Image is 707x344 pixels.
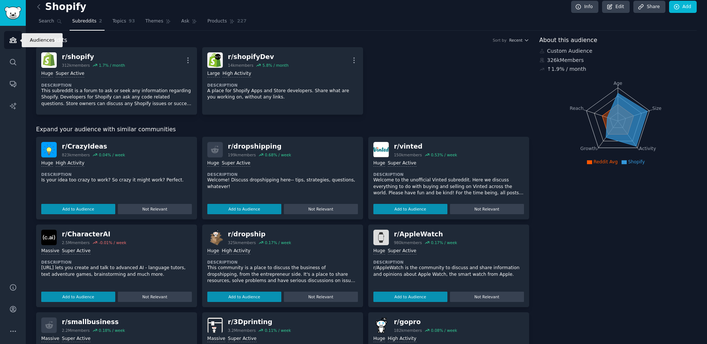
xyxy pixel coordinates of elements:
button: Not Relevant [450,204,524,214]
img: gopro [373,317,389,333]
a: Ask [179,15,200,31]
a: Topics93 [110,15,137,31]
a: shopifyDevr/shopifyDev14kmembers5.8% / monthLargeHigh ActivityDescriptionA place for Shopify Apps... [202,47,363,115]
dt: Description [41,83,192,88]
div: r/ dropship [228,230,291,239]
span: Ask [181,18,189,25]
div: 0.17 % / week [431,240,457,245]
img: dropship [207,230,223,245]
tspan: Age [613,81,622,86]
a: Subreddits2 [70,15,105,31]
div: 150k members [394,152,422,157]
span: Recent [509,38,523,43]
span: About this audience [539,36,597,45]
div: Huge [373,248,385,255]
div: r/ vinted [394,142,457,151]
div: Large [207,70,220,77]
tspan: Activity [639,146,656,151]
div: 980k members [394,240,422,245]
tspan: Growth [580,146,597,151]
div: 0.08 % / week [431,328,457,333]
img: GummySearch logo [4,7,21,20]
div: ↑ 1.9 % / month [547,65,586,73]
div: Sort by [493,38,507,43]
div: Super Active [222,160,250,167]
div: Huge [207,160,219,167]
div: 0.68 % / week [265,152,291,157]
dt: Description [41,260,192,265]
div: 182k members [394,328,422,333]
div: Massive [41,248,59,255]
div: r/ dropshipping [228,142,291,151]
div: r/ shopify [62,52,125,62]
div: r/ CrazyIdeas [62,142,125,151]
div: 312k members [62,63,90,68]
div: 1.7 % / month [99,63,125,68]
img: CharacterAI [41,230,57,245]
a: Themes [143,15,174,31]
div: Huge [373,160,385,167]
div: 2.2M members [62,328,90,333]
img: vinted [373,142,389,157]
button: Recent [509,38,529,43]
div: 823k members [62,152,90,157]
div: 14k members [228,63,253,68]
div: r/ shopifyDev [228,52,289,62]
button: Add to Audience [373,292,447,302]
div: Super Active [62,336,91,343]
div: 326k Members [539,56,697,64]
div: 0.11 % / week [265,328,291,333]
p: [URL] lets you create and talk to advanced AI - language tutors, text adventure games, brainstorm... [41,265,192,278]
a: Products227 [205,15,249,31]
div: Super Active [62,248,91,255]
span: Shopify [628,159,645,164]
div: Super Active [228,336,257,343]
tspan: Reach [570,105,584,111]
span: Reddit Avg [594,159,618,164]
button: Add to Audience [41,292,115,302]
div: 0.04 % / week [99,152,125,157]
button: Not Relevant [118,292,192,302]
div: r/ 3Dprinting [228,317,291,327]
span: 2 [99,18,102,25]
div: 325k members [228,240,256,245]
div: r/ AppleWatch [394,230,457,239]
span: 227 [237,18,247,25]
div: 0.18 % / week [99,328,125,333]
p: This subreddit is a forum to ask or seek any information regarding Shopify. Developers for Shopif... [41,88,192,107]
div: High Activity [222,70,251,77]
p: Welcome to the unofficial Vinted subreddit. Here we discuss everything to do with buying and sell... [373,177,524,197]
dt: Description [207,172,358,177]
img: AppleWatch [373,230,389,245]
span: Themes [145,18,163,25]
span: Topics [112,18,126,25]
dt: Description [41,172,192,177]
button: Not Relevant [284,204,358,214]
dt: Description [207,260,358,265]
button: Add to Audience [207,204,281,214]
img: shopify [41,52,57,68]
p: A place for Shopify Apps and Store developers. Share what are you working on, without any links. [207,88,358,101]
span: Subreddits [36,36,67,45]
div: 199k members [228,152,256,157]
div: Massive [207,336,225,343]
a: Add [669,1,697,13]
dt: Description [373,260,524,265]
div: Huge [207,248,219,255]
div: Massive [41,336,59,343]
div: High Activity [388,336,416,343]
div: High Activity [222,248,250,255]
div: Huge [41,70,53,77]
div: 3.2M members [228,328,256,333]
div: Super Active [56,70,84,77]
button: Not Relevant [118,204,192,214]
button: Add to Audience [41,204,115,214]
dt: Description [207,83,358,88]
div: 5.8 % / month [263,63,289,68]
div: 0.17 % / week [265,240,291,245]
a: Search [36,15,64,31]
div: r/ gopro [394,317,457,327]
h2: Shopify [36,1,86,13]
img: shopifyDev [207,52,223,68]
span: Subreddits [72,18,96,25]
